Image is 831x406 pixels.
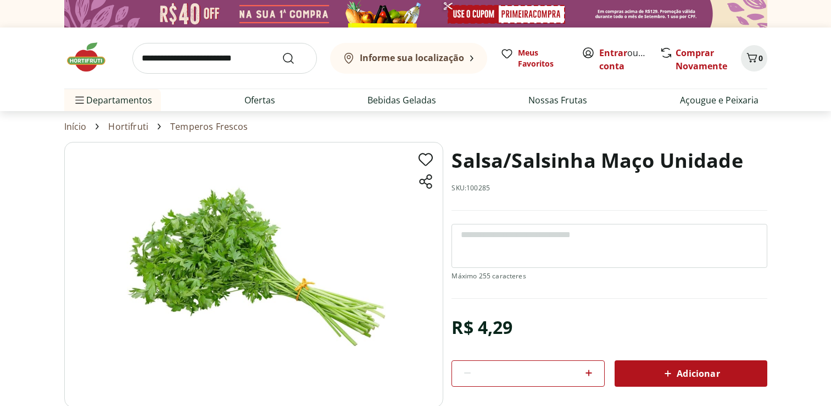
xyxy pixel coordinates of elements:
[64,41,119,74] img: Hortifruti
[759,53,763,63] span: 0
[500,47,568,69] a: Meus Favoritos
[741,45,767,72] button: Carrinho
[282,52,308,65] button: Submit Search
[661,367,720,380] span: Adicionar
[73,87,86,113] button: Menu
[367,94,436,107] a: Bebidas Geladas
[676,47,727,72] a: Comprar Novamente
[599,47,627,59] a: Entrar
[360,52,464,64] b: Informe sua localização
[599,46,648,73] span: ou
[132,43,317,74] input: search
[108,122,148,131] a: Hortifruti
[170,122,248,131] a: Temperos Frescos
[451,184,490,193] p: SKU: 100285
[615,360,767,387] button: Adicionar
[528,94,587,107] a: Nossas Frutas
[451,142,743,179] h1: Salsa/Salsinha Maço Unidade
[599,47,660,72] a: Criar conta
[73,87,152,113] span: Departamentos
[64,122,87,131] a: Início
[451,312,512,343] div: R$ 4,29
[680,94,759,107] a: Açougue e Peixaria
[330,43,487,74] button: Informe sua localização
[518,47,568,69] span: Meus Favoritos
[244,94,275,107] a: Ofertas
